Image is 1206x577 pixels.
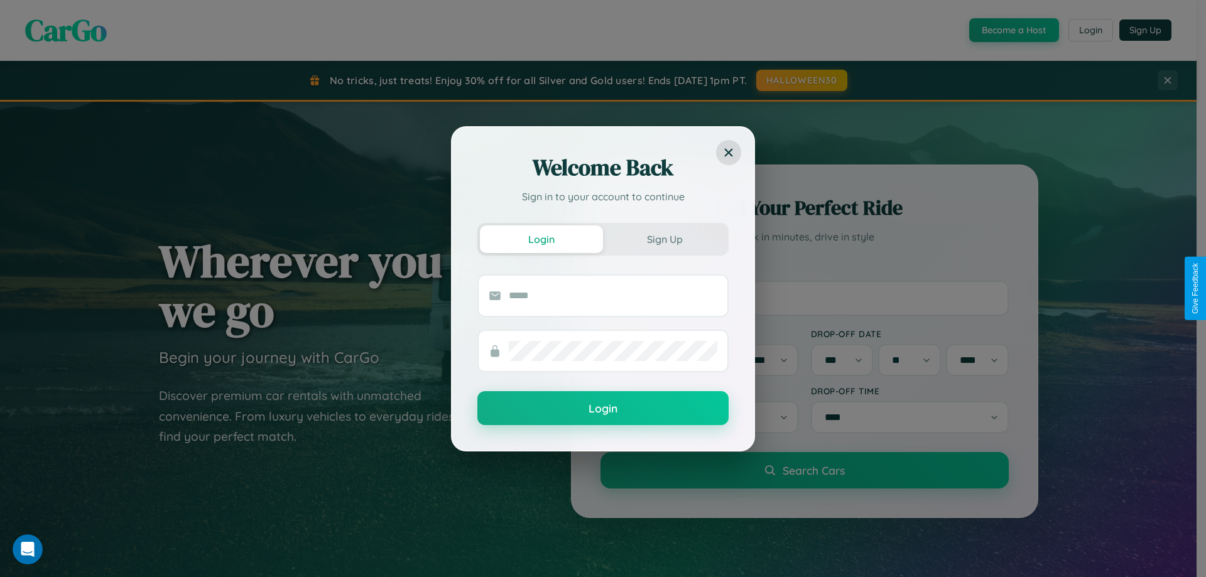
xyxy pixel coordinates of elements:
[480,225,603,253] button: Login
[13,534,43,564] iframe: Intercom live chat
[477,153,729,183] h2: Welcome Back
[603,225,726,253] button: Sign Up
[477,189,729,204] p: Sign in to your account to continue
[1191,263,1200,314] div: Give Feedback
[477,391,729,425] button: Login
